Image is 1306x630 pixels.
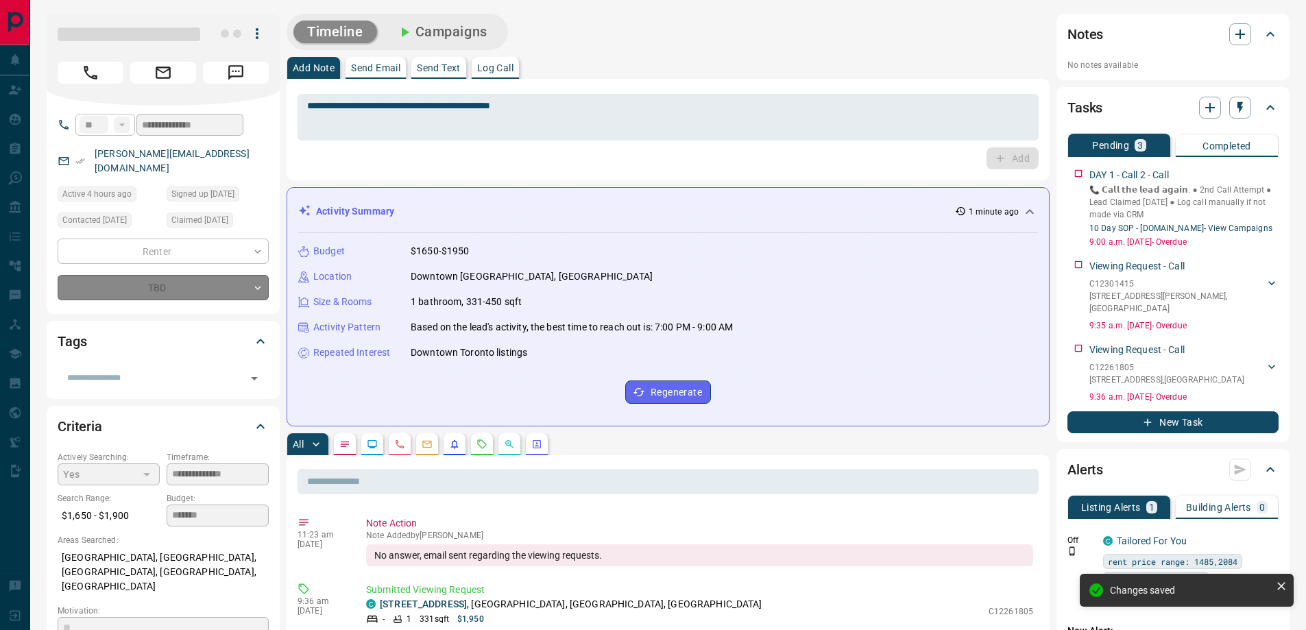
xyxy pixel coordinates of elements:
[58,534,269,546] p: Areas Searched:
[1067,411,1279,433] button: New Task
[417,63,461,73] p: Send Text
[476,439,487,450] svg: Requests
[245,369,264,388] button: Open
[1067,459,1103,481] h2: Alerts
[1186,502,1251,512] p: Building Alerts
[58,415,102,437] h2: Criteria
[411,346,527,360] p: Downtown Toronto listings
[422,439,433,450] svg: Emails
[366,544,1033,566] div: No answer, email sent regarding the viewing requests.
[625,380,711,404] button: Regenerate
[366,531,1033,540] p: Note Added by [PERSON_NAME]
[380,598,467,609] a: [STREET_ADDRESS]
[1089,361,1244,374] p: C12261805
[1089,236,1279,248] p: 9:00 a.m. [DATE] - Overdue
[411,295,522,309] p: 1 bathroom, 331-450 sqft
[1089,391,1279,403] p: 9:36 a.m. [DATE] - Overdue
[1089,168,1169,182] p: DAY 1 - Call 2 - Call
[58,213,160,232] div: Sun Aug 10 2025
[380,597,762,611] p: , [GEOGRAPHIC_DATA], [GEOGRAPHIC_DATA], [GEOGRAPHIC_DATA]
[58,451,160,463] p: Actively Searching:
[58,605,269,617] p: Motivation:
[1089,259,1185,274] p: Viewing Request - Call
[58,410,269,443] div: Criteria
[1089,278,1265,290] p: C12301415
[366,583,1033,597] p: Submitted Viewing Request
[313,269,352,284] p: Location
[167,186,269,206] div: Sun Aug 10 2025
[58,330,86,352] h2: Tags
[58,325,269,358] div: Tags
[1067,453,1279,486] div: Alerts
[298,606,346,616] p: [DATE]
[366,599,376,609] div: condos.ca
[298,530,346,540] p: 11:23 am
[1067,97,1102,119] h2: Tasks
[58,492,160,505] p: Search Range:
[1067,534,1095,546] p: Off
[420,613,449,625] p: 331 sqft
[989,605,1033,618] p: C12261805
[95,148,250,173] a: [PERSON_NAME][EMAIL_ADDRESS][DOMAIN_NAME]
[58,505,160,527] p: $1,650 - $1,900
[62,213,127,227] span: Contacted [DATE]
[1092,141,1129,150] p: Pending
[411,244,469,258] p: $1650-$1950
[351,63,400,73] p: Send Email
[313,244,345,258] p: Budget
[316,204,394,219] p: Activity Summary
[313,346,390,360] p: Repeated Interest
[449,439,460,450] svg: Listing Alerts
[1089,374,1244,386] p: [STREET_ADDRESS] , [GEOGRAPHIC_DATA]
[1202,141,1251,151] p: Completed
[58,275,269,300] div: TBD
[313,320,380,335] p: Activity Pattern
[1067,18,1279,51] div: Notes
[167,492,269,505] p: Budget:
[969,206,1019,218] p: 1 minute ago
[293,21,377,43] button: Timeline
[1089,290,1265,315] p: [STREET_ADDRESS][PERSON_NAME] , [GEOGRAPHIC_DATA]
[1067,546,1077,556] svg: Push Notification Only
[1067,91,1279,124] div: Tasks
[407,613,411,625] p: 1
[171,187,234,201] span: Signed up [DATE]
[367,439,378,450] svg: Lead Browsing Activity
[293,439,304,449] p: All
[366,516,1033,531] p: Note Action
[339,439,350,450] svg: Notes
[313,295,372,309] p: Size & Rooms
[1081,502,1141,512] p: Listing Alerts
[58,546,269,598] p: [GEOGRAPHIC_DATA], [GEOGRAPHIC_DATA], [GEOGRAPHIC_DATA], [GEOGRAPHIC_DATA], [GEOGRAPHIC_DATA]
[1089,223,1272,233] a: 10 Day SOP - [DOMAIN_NAME]- View Campaigns
[293,63,335,73] p: Add Note
[1089,275,1279,317] div: C12301415[STREET_ADDRESS][PERSON_NAME],[GEOGRAPHIC_DATA]
[383,21,501,43] button: Campaigns
[1067,23,1103,45] h2: Notes
[58,186,160,206] div: Sun Aug 17 2025
[1089,184,1279,221] p: 📞 𝗖𝗮𝗹𝗹 𝘁𝗵𝗲 𝗹𝗲𝗮𝗱 𝗮𝗴𝗮𝗶𝗻. ● 2nd Call Attempt ● Lead Claimed [DATE] ‎● Log call manually if not made ...
[504,439,515,450] svg: Opportunities
[411,320,733,335] p: Based on the lead's activity, the best time to reach out is: 7:00 PM - 9:00 AM
[58,239,269,264] div: Renter
[394,439,405,450] svg: Calls
[203,62,269,84] span: Message
[1110,585,1270,596] div: Changes saved
[167,451,269,463] p: Timeframe:
[1103,536,1113,546] div: condos.ca
[531,439,542,450] svg: Agent Actions
[58,463,160,485] div: Yes
[477,63,513,73] p: Log Call
[1149,502,1154,512] p: 1
[1067,59,1279,71] p: No notes available
[167,213,269,232] div: Sun Aug 10 2025
[1137,141,1143,150] p: 3
[58,62,123,84] span: Call
[171,213,228,227] span: Claimed [DATE]
[1089,359,1279,389] div: C12261805[STREET_ADDRESS],[GEOGRAPHIC_DATA]
[1089,319,1279,332] p: 9:35 a.m. [DATE] - Overdue
[298,199,1038,224] div: Activity Summary1 minute ago
[298,540,346,549] p: [DATE]
[1108,555,1237,568] span: rent price range: 1485,2084
[298,596,346,606] p: 9:36 am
